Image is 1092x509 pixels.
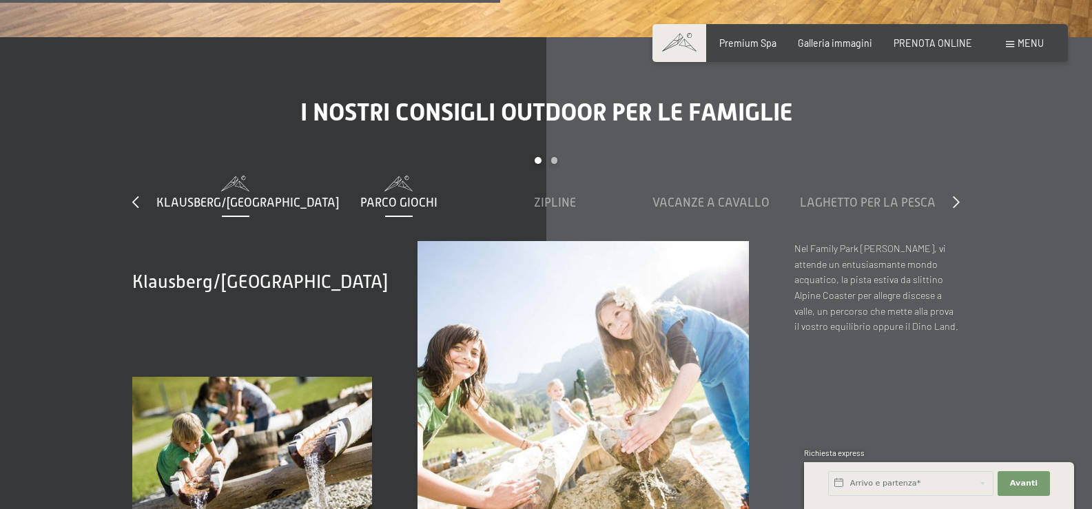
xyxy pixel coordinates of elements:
[1018,37,1044,49] span: Menu
[156,196,339,209] span: Klausberg/[GEOGRAPHIC_DATA]
[800,196,936,209] span: Laghetto per la pesca
[894,37,972,49] a: PRENOTA ONLINE
[534,196,576,209] span: Zipline
[132,271,388,292] span: Klausberg/[GEOGRAPHIC_DATA]
[551,157,558,164] div: Carousel Page 2
[798,37,872,49] a: Galleria immagini
[794,241,960,334] p: Nel Family Park [PERSON_NAME], vi attende un entusiasmante mondo acquatico, la pista estiva da sl...
[652,196,770,209] span: Vacanze a cavallo
[1010,478,1038,489] span: Avanti
[719,37,776,49] a: Premium Spa
[150,157,941,176] div: Carousel Pagination
[998,471,1050,496] button: Avanti
[804,448,865,457] span: Richiesta express
[535,157,542,164] div: Carousel Page 1 (Current Slide)
[360,196,437,209] span: Parco giochi
[300,98,792,126] span: I nostri consigli outdoor per le famiglie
